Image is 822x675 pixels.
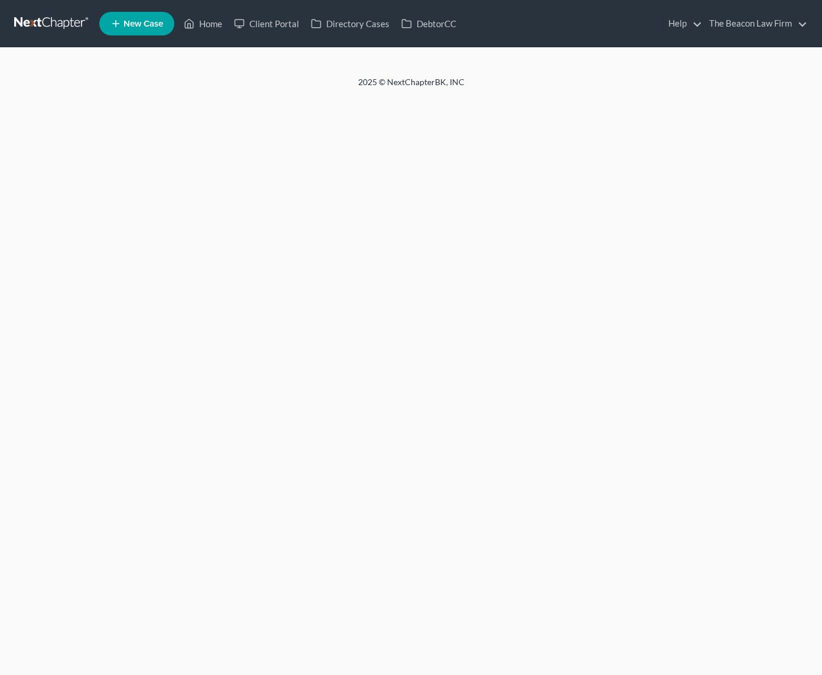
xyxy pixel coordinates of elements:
[703,13,807,34] a: The Beacon Law Firm
[178,13,228,34] a: Home
[662,13,702,34] a: Help
[305,13,395,34] a: Directory Cases
[74,76,748,98] div: 2025 © NextChapterBK, INC
[99,12,174,35] new-legal-case-button: New Case
[395,13,462,34] a: DebtorCC
[228,13,305,34] a: Client Portal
